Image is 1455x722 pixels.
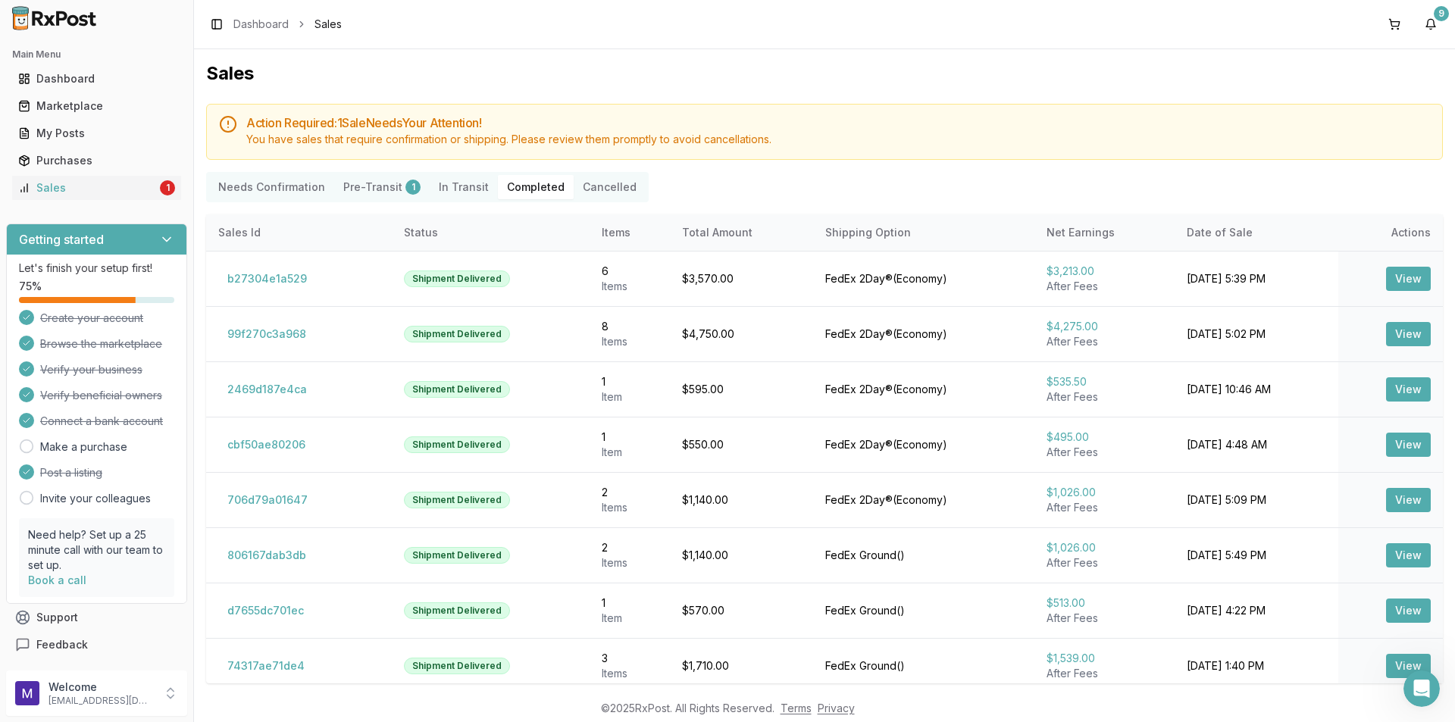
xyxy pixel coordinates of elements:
span: Verify beneficial owners [40,388,162,403]
button: 806167dab3db [218,543,315,567]
span: Post a listing [40,465,102,480]
img: RxPost Logo [6,6,103,30]
a: Purchases [12,147,181,174]
div: FedEx 2Day® ( Economy ) [825,382,1022,397]
div: $595.00 [682,382,801,397]
div: After Fees [1047,445,1162,460]
th: Net Earnings [1034,214,1175,251]
button: View [1386,322,1431,346]
div: 2 [602,540,658,555]
iframe: Intercom live chat [1403,670,1440,707]
button: Cancelled [574,175,646,199]
span: Connect a bank account [40,414,163,429]
div: After Fees [1047,555,1162,570]
div: Shipment Delivered [404,436,510,453]
div: Shipment Delivered [404,492,510,508]
div: [DATE] 10:46 AM [1187,382,1326,397]
div: Sales [18,180,157,195]
div: After Fees [1047,611,1162,626]
div: 8 [602,319,658,334]
button: Purchases [6,148,187,173]
div: 3 [602,651,658,666]
div: Dashboard [18,71,175,86]
button: 74317ae71de4 [218,654,314,678]
div: Item s [602,666,658,681]
h2: Main Menu [12,48,181,61]
div: [DATE] 5:49 PM [1187,548,1326,563]
div: 1 [160,180,175,195]
div: $4,275.00 [1047,319,1162,334]
div: 1 [602,595,658,611]
div: $1,140.00 [682,492,801,508]
button: In Transit [430,175,498,199]
button: View [1386,543,1431,567]
p: Welcome [48,680,154,695]
button: Support [6,604,187,631]
div: Shipment Delivered [404,602,510,619]
div: Shipment Delivered [404,326,510,342]
div: [DATE] 5:02 PM [1187,327,1326,342]
div: Shipment Delivered [404,658,510,674]
button: Feedback [6,631,187,658]
div: Item [602,389,658,405]
div: $3,213.00 [1047,264,1162,279]
p: [EMAIL_ADDRESS][DOMAIN_NAME] [48,695,154,707]
button: b27304e1a529 [218,267,316,291]
div: FedEx Ground ( ) [825,603,1022,618]
div: After Fees [1047,334,1162,349]
div: 1 [602,374,658,389]
div: After Fees [1047,279,1162,294]
div: 9 [1434,6,1449,21]
div: 1 [405,180,421,195]
p: Need help? Set up a 25 minute call with our team to set up. [28,527,165,573]
div: $1,026.00 [1047,485,1162,500]
div: Shipment Delivered [404,547,510,564]
span: Verify your business [40,362,142,377]
th: Total Amount [670,214,813,251]
h5: Action Required: 1 Sale Need s Your Attention! [246,117,1430,129]
div: After Fees [1047,500,1162,515]
div: [DATE] 4:48 AM [1187,437,1326,452]
div: Item [602,611,658,626]
span: Create your account [40,311,143,326]
button: 9 [1419,12,1443,36]
a: My Posts [12,120,181,147]
div: Item s [602,334,658,349]
span: Feedback [36,637,88,652]
div: Purchases [18,153,175,168]
div: FedEx 2Day® ( Economy ) [825,492,1022,508]
div: 1 [602,430,658,445]
button: View [1386,377,1431,402]
div: $495.00 [1047,430,1162,445]
div: After Fees [1047,389,1162,405]
span: Sales [314,17,342,32]
button: View [1386,488,1431,512]
span: 75 % [19,279,42,294]
div: 6 [602,264,658,279]
button: Dashboard [6,67,187,91]
div: Item s [602,555,658,570]
div: Marketplace [18,98,175,114]
div: After Fees [1047,666,1162,681]
div: FedEx 2Day® ( Economy ) [825,437,1022,452]
div: $513.00 [1047,595,1162,611]
div: $1,140.00 [682,548,801,563]
button: Pre-Transit [334,175,430,199]
button: Needs Confirmation [209,175,334,199]
a: Marketplace [12,92,181,120]
a: Privacy [818,702,855,714]
a: Terms [781,702,812,714]
button: 99f270c3a968 [218,322,315,346]
button: View [1386,433,1431,457]
th: Actions [1338,214,1443,251]
div: $4,750.00 [682,327,801,342]
a: Invite your colleagues [40,491,151,506]
p: Let's finish your setup first! [19,261,174,276]
div: FedEx Ground ( ) [825,658,1022,674]
div: $1,539.00 [1047,651,1162,666]
div: Item s [602,279,658,294]
a: Dashboard [233,17,289,32]
a: Book a call [28,574,86,586]
div: Item s [602,500,658,515]
div: My Posts [18,126,175,141]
